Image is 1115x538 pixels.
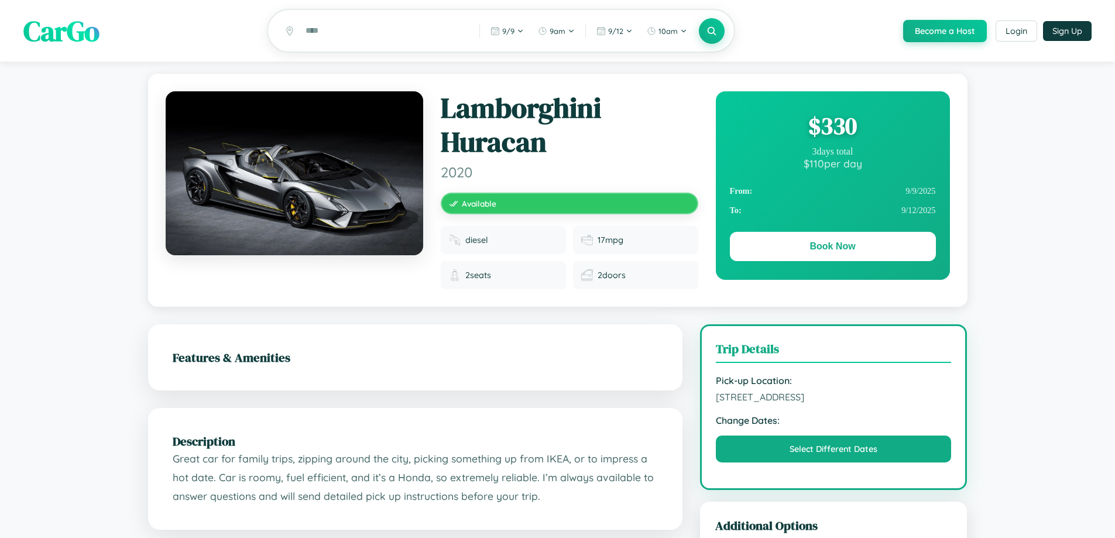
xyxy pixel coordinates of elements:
h2: Features & Amenities [173,349,658,366]
button: Become a Host [903,20,987,42]
div: 9 / 9 / 2025 [730,181,936,201]
strong: Pick-up Location: [716,375,952,386]
button: 9am [532,22,581,40]
strong: To: [730,205,742,215]
span: 10am [658,26,678,36]
div: 3 days total [730,146,936,157]
span: 9 / 9 [502,26,514,36]
h3: Trip Details [716,340,952,363]
button: 9/9 [485,22,530,40]
div: $ 330 [730,110,936,142]
h1: Lamborghini Huracan [441,91,698,159]
div: $ 110 per day [730,157,936,170]
img: Doors [581,269,593,281]
button: Select Different Dates [716,436,952,462]
p: Great car for family trips, zipping around the city, picking something up from IKEA, or to impres... [173,450,658,505]
strong: Change Dates: [716,414,952,426]
span: 9 / 12 [608,26,623,36]
button: Book Now [730,232,936,261]
strong: From: [730,186,753,196]
span: 17 mpg [598,235,623,245]
div: 9 / 12 / 2025 [730,201,936,220]
span: diesel [465,235,488,245]
img: Fuel type [449,234,461,246]
button: 9/12 [591,22,639,40]
span: Available [462,198,496,208]
h3: Additional Options [715,517,952,534]
span: 2 seats [465,270,491,280]
span: [STREET_ADDRESS] [716,391,952,403]
img: Lamborghini Huracan 2020 [166,91,423,255]
h2: Description [173,433,658,450]
button: Login [996,20,1037,42]
button: 10am [641,22,693,40]
img: Seats [449,269,461,281]
span: 9am [550,26,565,36]
button: Sign Up [1043,21,1092,41]
span: CarGo [23,12,100,50]
span: 2 doors [598,270,626,280]
span: 2020 [441,163,698,181]
img: Fuel efficiency [581,234,593,246]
